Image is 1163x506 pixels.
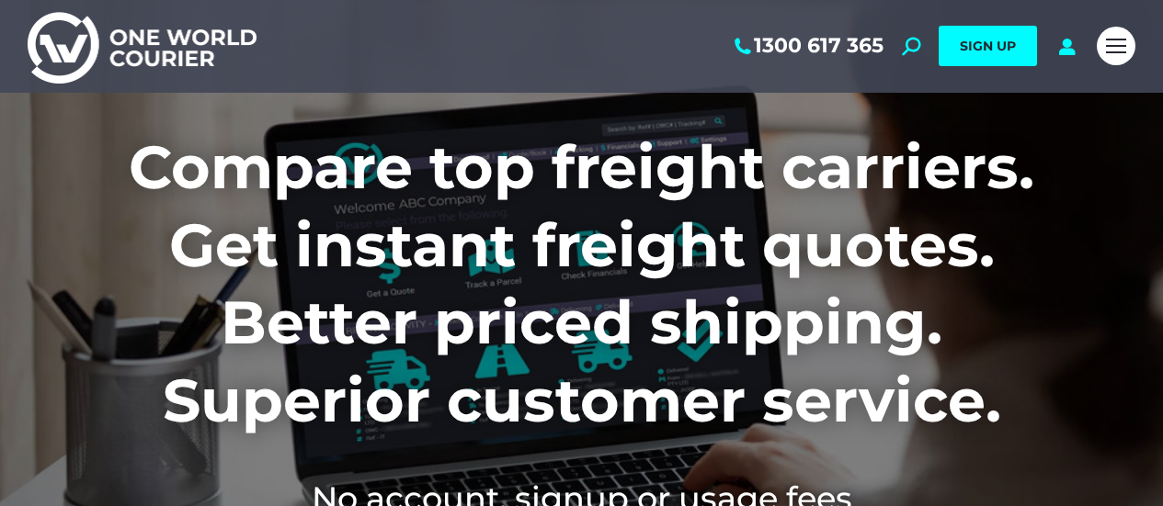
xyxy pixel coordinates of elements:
a: Mobile menu icon [1097,27,1135,65]
h1: Compare top freight carriers. Get instant freight quotes. Better priced shipping. Superior custom... [28,129,1135,439]
a: 1300 617 365 [731,34,884,58]
a: SIGN UP [939,26,1037,66]
span: SIGN UP [960,38,1016,54]
img: One World Courier [28,9,257,84]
